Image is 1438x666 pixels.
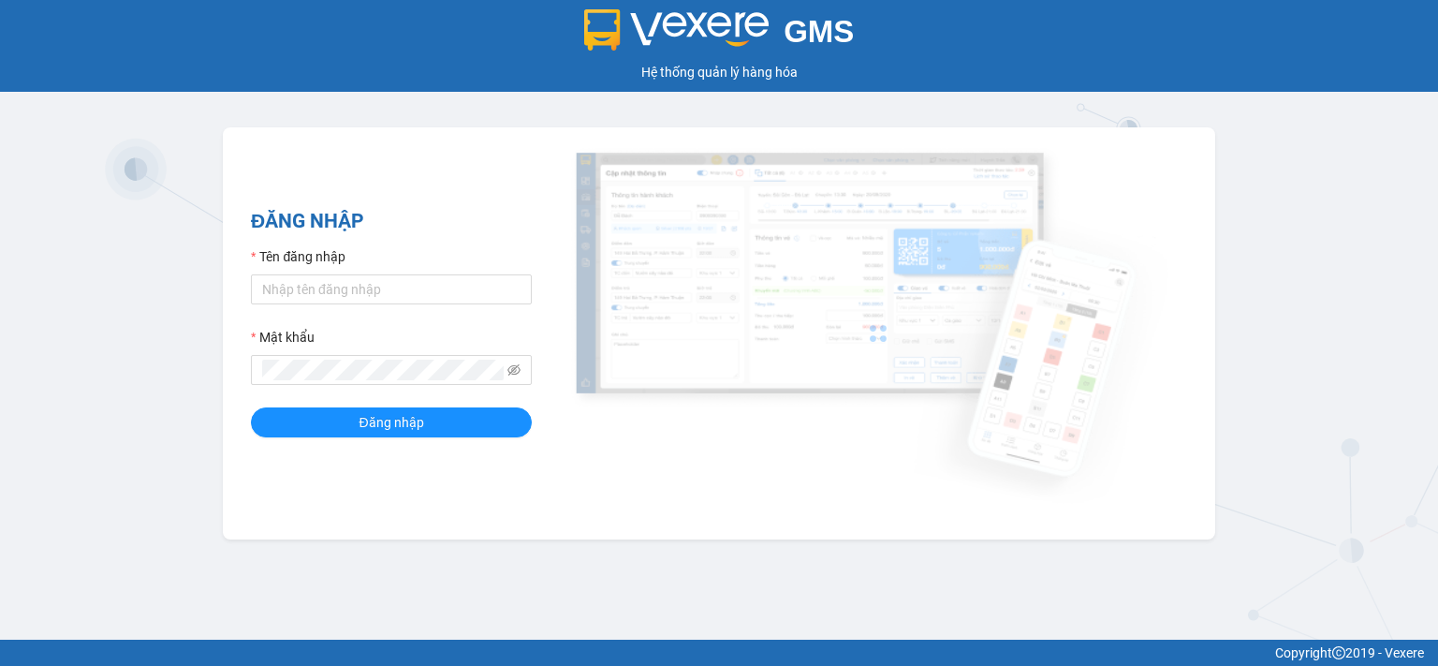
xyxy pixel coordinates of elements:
a: GMS [584,28,855,43]
button: Đăng nhập [251,407,532,437]
div: Hệ thống quản lý hàng hóa [5,62,1433,82]
h2: ĐĂNG NHẬP [251,206,532,237]
label: Mật khẩu [251,327,315,348]
img: logo 2 [584,9,770,51]
span: GMS [784,14,854,49]
input: Tên đăng nhập [251,274,532,304]
div: Copyright 2019 - Vexere [14,643,1424,663]
span: eye-invisible [507,363,521,377]
input: Mật khẩu [262,360,504,380]
span: Đăng nhập [359,412,423,433]
label: Tên đăng nhập [251,246,345,267]
span: copyright [1332,646,1345,659]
